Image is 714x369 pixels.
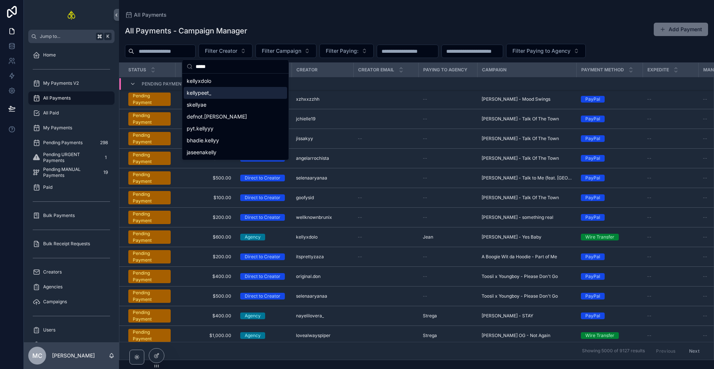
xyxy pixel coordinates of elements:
[28,338,115,352] a: My Profile
[245,234,261,240] div: Agency
[205,47,237,55] span: Filter Creator
[296,136,313,142] span: jissakyy
[585,194,600,201] div: PayPal
[423,214,473,220] a: --
[180,234,231,240] span: $600.00
[101,153,110,162] div: 1
[133,230,166,244] div: Pending Payment
[647,293,694,299] a: --
[703,116,707,122] span: --
[240,175,287,181] a: Direct to Creator
[32,351,42,360] span: MC
[358,234,362,240] span: --
[180,214,231,220] span: $200.00
[296,96,319,102] span: xzhxxzzhh
[482,96,572,102] a: [PERSON_NAME] - Mood Swings
[482,96,550,102] span: [PERSON_NAME] - Mood Swings
[358,195,414,201] a: --
[28,30,115,43] button: Jump to...K
[245,313,261,319] div: Agency
[128,132,171,145] a: Pending Payment
[180,116,231,122] span: $150.00
[296,234,349,240] a: kellyxdolo
[125,11,167,19] a: All Payments
[180,175,231,181] a: $500.00
[296,67,318,73] span: Creator
[647,155,652,161] span: --
[581,253,638,260] a: PayPal
[180,96,231,102] a: $400.00
[581,313,638,319] a: PayPal
[647,333,652,339] span: --
[133,171,166,185] div: Pending Payment
[482,313,533,319] span: [PERSON_NAME] - STAY
[581,214,638,221] a: PayPal
[133,329,166,342] div: Pending Payment
[654,23,708,36] button: Add Payment
[585,293,600,300] div: PayPal
[482,273,558,279] span: Toosii x Youngboy - Please Don't Go
[43,342,65,348] span: My Profile
[296,116,315,122] span: jchielle19
[180,136,231,142] a: $120.00
[585,155,600,162] div: PayPal
[128,329,171,342] a: Pending Payment
[245,332,261,339] div: Agency
[28,136,115,149] a: Pending Payments298
[358,195,362,201] span: --
[423,155,473,161] a: --
[423,195,427,201] span: --
[296,273,321,279] span: original.don
[482,214,572,220] a: [PERSON_NAME] - something real
[647,136,694,142] a: --
[240,313,287,319] a: Agency
[423,293,427,299] span: --
[67,9,76,21] img: App logo
[133,289,166,303] div: Pending Payment
[28,237,115,250] a: Bulk Receipt Requests
[262,47,301,55] span: Filter Campaign
[180,293,231,299] a: $500.00
[28,77,115,90] a: My Payments V2
[647,155,694,161] a: --
[647,273,694,279] a: --
[581,155,638,162] a: PayPal
[98,138,110,147] div: 298
[482,254,557,260] span: A Boogie Wit da Hoodie - Part of Me
[423,175,473,181] a: --
[128,250,171,263] a: Pending Payment
[423,96,473,102] a: --
[296,273,349,279] a: original.don
[199,44,253,58] button: Select Button
[482,214,553,220] span: [PERSON_NAME] - something real
[296,313,324,319] span: nayelilovera_
[647,116,652,122] span: --
[245,293,280,300] div: Direct to Creator
[703,273,707,279] span: --
[296,293,327,299] span: selenaaryanaa
[43,95,71,101] span: All Payments
[647,116,694,122] a: --
[647,96,652,102] span: --
[647,254,652,260] span: --
[482,195,559,201] span: [PERSON_NAME] - Talk Of The Town
[134,11,167,19] span: All Payments
[296,293,349,299] a: selenaaryanaa
[296,175,349,181] a: selenaaryanaa
[43,213,75,219] span: Bulk Payments
[296,214,349,220] a: wellknownbrunix
[245,214,280,221] div: Direct to Creator
[43,184,52,190] span: Paid
[43,125,72,131] span: My Payments
[28,295,115,308] a: Campaigns
[133,211,166,224] div: Pending Payment
[128,171,171,185] a: Pending Payment
[703,234,707,240] span: --
[180,333,231,339] a: $1,000.00
[240,332,287,339] a: Agency
[180,155,231,161] a: $100.00
[240,273,287,280] a: Direct to Creator
[133,270,166,283] div: Pending Payment
[28,91,115,105] a: All Payments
